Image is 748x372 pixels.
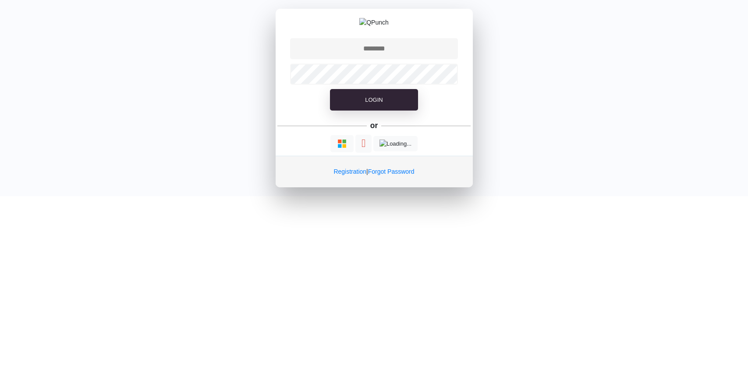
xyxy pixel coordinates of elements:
img: QPunch [359,18,389,27]
a: Registration [333,168,366,175]
span: Login [365,97,383,103]
a: Forgot Password [368,168,415,175]
img: Loading... [337,138,347,149]
button: Continue With Microsoft Azure [330,135,354,152]
img: Loading... [379,139,411,148]
button: Login [330,89,418,111]
button: Continue With Google [355,135,372,153]
button: Continue With LinkedIn [373,136,418,151]
h5: or [369,119,379,132]
div: | [276,156,473,187]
